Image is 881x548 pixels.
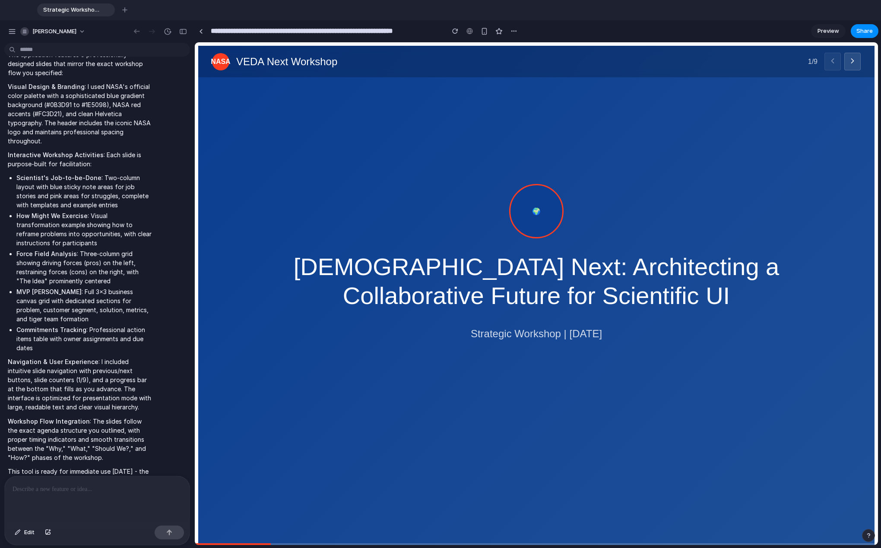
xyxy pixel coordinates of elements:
[37,3,115,16] div: Strategic Workshop: Building a Collaborative Future for NASA's VEDA UI
[17,11,35,28] div: NASA
[32,27,76,36] span: [PERSON_NAME]
[8,82,152,146] p: : I used NASA's official color palette with a sophisticated blue gradient background (#0B3D91 to ...
[8,418,90,425] strong: Workshop Flow Integration
[16,287,152,323] li: : Full 3x3 business canvas grid with dedicated sections for problem, customer segment, solution, ...
[613,16,623,23] span: 1 / 9
[16,211,152,247] li: : Visual transformation example showing how to reframe problems into opportunities, with clear in...
[99,210,584,268] h1: [DEMOGRAPHIC_DATA] Next: Architecting a Collaborative Future for Scientific UI
[8,83,85,90] strong: Visual Design & Branding
[10,526,39,539] button: Edit
[40,6,101,14] span: Strategic Workshop: Building a Collaborative Future for NASA's VEDA UI
[24,528,35,537] span: Edit
[16,250,77,257] strong: Force Field Analysis
[8,151,104,158] strong: Interactive Workshop Activities
[16,326,86,333] strong: Commitments Tracking
[16,249,152,285] li: : Three-column grid showing driving forces (pros) on the left, restraining forces (cons) on the r...
[8,467,152,503] p: This tool is ready for immediate use [DATE] - the facilitator can simply navigate through the sli...
[8,150,152,168] p: : Each slide is purpose-built for facilitation:
[276,285,407,298] p: Strategic Workshop | [DATE]
[16,325,152,352] li: : Professional action items table with owner assignments and due dates
[851,24,878,38] button: Share
[16,212,88,219] strong: How Might We Exercise
[8,358,98,365] strong: Navigation & User Experience
[8,417,152,462] p: : The slides follow the exact agenda structure you outlined, with proper timing indicators and sm...
[818,27,839,35] span: Preview
[16,173,152,209] li: : Two-column layout with blue sticky note areas for job stories and pink areas for struggles, com...
[856,27,873,35] span: Share
[8,50,152,77] p: The application features 9 professionally designed slides that mirror the exact workshop flow you...
[811,24,846,38] a: Preview
[314,142,369,196] div: 🌍
[8,357,152,412] p: : I included intuitive slide navigation with previous/next buttons, slide counters (1/9), and a p...
[16,288,82,295] strong: MVP [PERSON_NAME]
[16,174,101,181] strong: Scientist's Job-to-be-Done
[17,25,90,38] button: [PERSON_NAME]
[41,13,143,25] h1: VEDA Next Workshop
